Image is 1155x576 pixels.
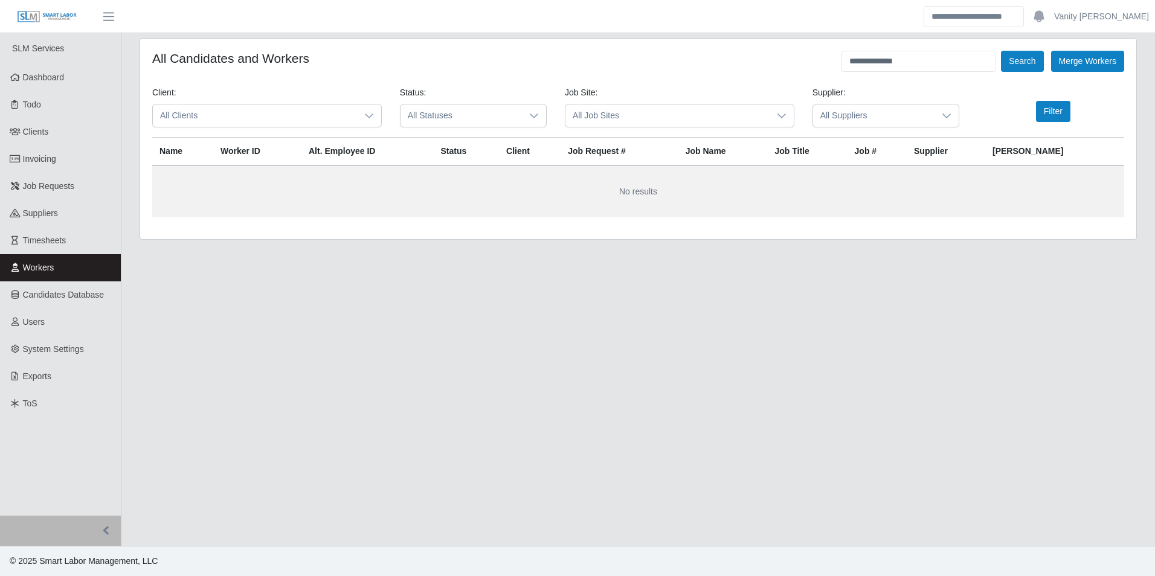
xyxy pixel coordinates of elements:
[1054,10,1149,23] a: Vanity [PERSON_NAME]
[213,138,301,166] th: Worker ID
[10,556,158,566] span: © 2025 Smart Labor Management, LLC
[767,138,847,166] th: Job Title
[848,138,907,166] th: Job #
[23,127,49,136] span: Clients
[23,371,51,381] span: Exports
[678,138,768,166] th: Job Name
[1051,51,1124,72] button: Merge Workers
[1001,51,1043,72] button: Search
[812,86,846,99] label: Supplier:
[924,6,1024,27] input: Search
[23,235,66,245] span: Timesheets
[23,263,54,272] span: Workers
[23,344,84,354] span: System Settings
[152,138,213,166] th: Name
[23,154,56,164] span: Invoicing
[434,138,500,166] th: Status
[12,43,64,53] span: SLM Services
[301,138,434,166] th: Alt. Employee ID
[565,104,770,127] span: All Job Sites
[152,86,176,99] label: Client:
[565,86,597,99] label: Job Site:
[23,100,41,109] span: Todo
[152,51,309,66] h4: All Candidates and Workers
[23,181,75,191] span: Job Requests
[152,165,1124,217] td: No results
[23,398,37,408] span: ToS
[17,10,77,24] img: SLM Logo
[499,138,561,166] th: Client
[813,104,935,127] span: All Suppliers
[985,138,1124,166] th: [PERSON_NAME]
[23,208,58,218] span: Suppliers
[23,290,105,299] span: Candidates Database
[400,86,426,99] label: Status:
[23,317,45,327] span: Users
[401,104,522,127] span: All Statuses
[153,104,357,127] span: All Clients
[561,138,678,166] th: Job Request #
[907,138,985,166] th: Supplier
[1036,101,1070,122] button: Filter
[23,72,65,82] span: Dashboard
